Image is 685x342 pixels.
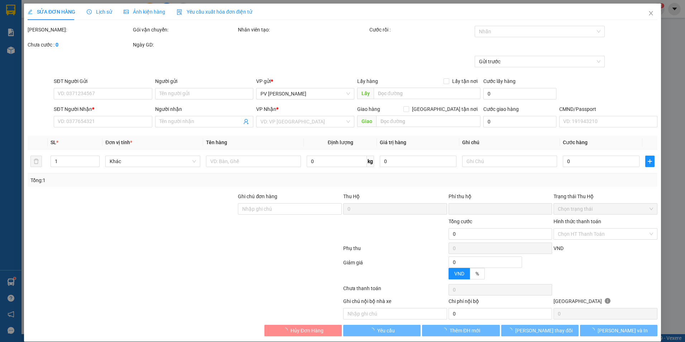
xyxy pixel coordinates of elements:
[291,327,324,334] span: Hủy Đơn Hàng
[105,140,132,145] span: Đơn vị tính
[449,219,472,224] span: Tổng cước
[133,26,237,34] div: Gói vận chuyển:
[54,105,152,113] div: SĐT Người Nhận
[377,327,395,334] span: Yêu cầu
[367,156,374,167] span: kg
[380,140,406,145] span: Giá trị hàng
[645,156,655,167] button: plus
[283,328,291,333] span: loading
[28,9,33,14] span: edit
[558,204,653,214] span: Chọn trạng thái
[605,298,610,304] span: info-circle
[475,271,479,277] span: %
[462,156,557,167] input: Ghi Chú
[648,10,654,16] span: close
[30,176,264,184] div: Tổng: 1
[450,327,480,334] span: Thêm ĐH mới
[206,156,301,167] input: VD: Bàn, Ghế
[155,77,253,85] div: Người gửi
[342,244,448,257] div: Phụ thu
[243,119,249,124] span: user-add
[554,245,564,251] span: VND
[369,26,473,34] div: Cước rồi :
[559,105,657,113] div: CMND/Passport
[54,77,152,85] div: SĐT Người Gửi
[376,116,481,127] input: Dọc đường
[51,140,56,145] span: SL
[343,297,447,308] div: Ghi chú nội bộ nhà xe
[177,9,252,15] span: Yêu cầu xuất hóa đơn điện tử
[646,158,654,164] span: plus
[483,106,519,112] label: Cước giao hàng
[30,156,42,167] button: delete
[459,136,560,150] th: Ghi chú
[357,106,380,112] span: Giao hàng
[206,140,227,145] span: Tên hàng
[343,325,421,336] button: Yêu cầu
[422,325,499,336] button: Thêm ĐH mới
[238,203,342,215] input: Ghi chú đơn hàng
[342,284,448,297] div: Chưa thanh toán
[590,328,598,333] span: loading
[56,42,58,48] b: 0
[554,192,657,200] div: Trạng thái Thu Hộ
[260,88,350,99] span: PV Nam Đong
[124,9,129,14] span: picture
[369,328,377,333] span: loading
[264,325,342,336] button: Hủy Đơn Hàng
[501,325,579,336] button: [PERSON_NAME] thay đổi
[483,78,516,84] label: Cước lấy hàng
[449,192,552,203] div: Phí thu hộ
[343,308,447,319] input: Nhập ghi chú
[442,328,450,333] span: loading
[28,41,131,49] div: Chưa cước :
[409,105,480,113] span: [GEOGRAPHIC_DATA] tận nơi
[374,88,481,99] input: Dọc đường
[28,26,131,34] div: [PERSON_NAME]:
[155,105,253,113] div: Người nhận
[343,194,360,199] span: Thu Hộ
[507,328,515,333] span: loading
[515,327,573,334] span: [PERSON_NAME] thay đổi
[133,41,237,49] div: Ngày GD:
[641,4,661,24] button: Close
[479,56,600,67] span: Gửi trước
[28,9,75,15] span: SỬA ĐƠN HÀNG
[554,297,657,308] div: [GEOGRAPHIC_DATA]
[554,219,601,224] label: Hình thức thanh toán
[598,327,648,334] span: [PERSON_NAME] và In
[563,140,588,145] span: Cước hàng
[256,106,276,112] span: VP Nhận
[256,77,354,85] div: VP gửi
[87,9,92,14] span: clock-circle
[110,156,196,167] span: Khác
[483,116,556,127] input: Cước giao hàng
[449,77,480,85] span: Lấy tận nơi
[454,271,464,277] span: VND
[357,116,376,127] span: Giao
[124,9,165,15] span: Ảnh kiện hàng
[238,26,368,34] div: Nhân viên tạo:
[342,259,448,283] div: Giảm giá
[328,140,353,145] span: Định lượng
[483,88,556,99] input: Cước lấy hàng
[449,297,552,308] div: Chi phí nội bộ
[580,325,657,336] button: [PERSON_NAME] và In
[357,78,378,84] span: Lấy hàng
[357,88,374,99] span: Lấy
[87,9,112,15] span: Lịch sử
[177,9,182,15] img: icon
[238,194,277,199] label: Ghi chú đơn hàng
